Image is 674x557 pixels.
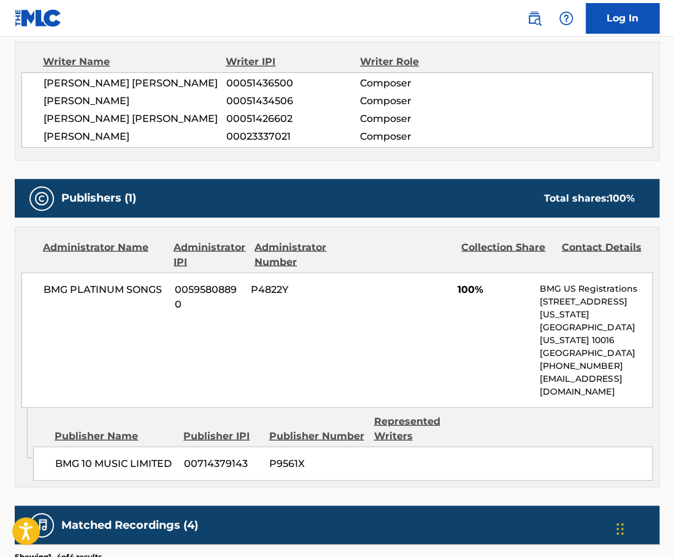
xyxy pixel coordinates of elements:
span: 00595808890 [174,282,241,311]
span: P4822Y [251,282,342,297]
p: [GEOGRAPHIC_DATA] [540,346,652,359]
img: Publishers [34,191,49,206]
div: Administrator Number [255,240,346,269]
span: 00051426602 [226,112,360,126]
span: 00051436500 [226,76,360,91]
span: Composer [360,76,481,91]
div: Writer Role [360,55,482,69]
div: Help [554,6,578,31]
img: MLC Logo [15,9,62,27]
span: BMG 10 MUSIC LIMITED [55,456,175,471]
div: Contact Details [561,240,653,269]
span: Composer [360,129,481,144]
div: Administrator Name [43,240,164,269]
span: BMG PLATINUM SONGS [44,282,165,297]
span: [PERSON_NAME] [44,129,226,144]
div: Total shares: [544,191,635,206]
img: search [527,11,542,26]
a: Public Search [522,6,546,31]
div: Publisher IPI [183,428,259,443]
span: [PERSON_NAME] [PERSON_NAME] [44,112,226,126]
h5: Publishers (1) [61,191,136,205]
div: Writer IPI [226,55,360,69]
p: [US_STATE][GEOGRAPHIC_DATA][US_STATE] 10016 [540,308,652,346]
span: 100 % [609,192,635,204]
span: 00051434506 [226,94,360,108]
h5: Matched Recordings (4) [61,518,198,532]
iframe: Chat Widget [613,498,674,557]
span: [PERSON_NAME] [PERSON_NAME] [44,76,226,91]
img: Matched Recordings [34,518,49,532]
span: Composer [360,112,481,126]
div: Publisher Number [269,428,364,443]
span: 00714379143 [184,456,260,471]
span: P9561X [269,456,365,471]
div: Writer Name [43,55,226,69]
p: [STREET_ADDRESS] [540,295,652,308]
a: Log In [586,3,659,34]
img: help [559,11,573,26]
div: Drag [616,510,624,547]
span: 100% [458,282,530,297]
span: 00023337021 [226,129,360,144]
span: [PERSON_NAME] [44,94,226,108]
div: Represented Writers [373,414,469,443]
p: [PHONE_NUMBER] [540,359,652,372]
p: BMG US Registrations [540,282,652,295]
div: Publisher Name [55,428,174,443]
p: [EMAIL_ADDRESS][DOMAIN_NAME] [540,372,652,398]
div: Collection Share [461,240,553,269]
span: Composer [360,94,481,108]
div: Administrator IPI [174,240,245,269]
